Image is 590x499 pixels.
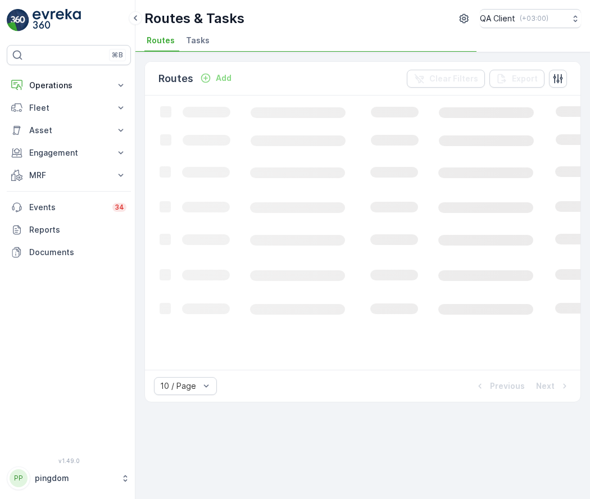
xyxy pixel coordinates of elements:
[35,473,115,484] p: pingdom
[429,73,478,84] p: Clear Filters
[7,457,131,464] span: v 1.49.0
[535,379,571,393] button: Next
[216,72,232,84] p: Add
[7,142,131,164] button: Engagement
[144,10,244,28] p: Routes & Tasks
[29,170,108,181] p: MRF
[112,51,123,60] p: ⌘B
[29,224,126,235] p: Reports
[7,219,131,241] a: Reports
[29,147,108,158] p: Engagement
[186,35,210,46] span: Tasks
[7,164,131,187] button: MRF
[536,380,555,392] p: Next
[147,35,175,46] span: Routes
[10,469,28,487] div: PP
[512,73,538,84] p: Export
[480,13,515,24] p: QA Client
[7,119,131,142] button: Asset
[7,241,131,264] a: Documents
[33,9,81,31] img: logo_light-DOdMpM7g.png
[489,70,544,88] button: Export
[480,9,581,28] button: QA Client(+03:00)
[29,125,108,136] p: Asset
[29,102,108,114] p: Fleet
[115,203,124,212] p: 34
[29,80,108,91] p: Operations
[7,466,131,490] button: PPpingdom
[520,14,548,23] p: ( +03:00 )
[490,380,525,392] p: Previous
[473,379,526,393] button: Previous
[29,202,106,213] p: Events
[407,70,485,88] button: Clear Filters
[158,71,193,87] p: Routes
[196,71,236,85] button: Add
[7,196,131,219] a: Events34
[7,74,131,97] button: Operations
[29,247,126,258] p: Documents
[7,97,131,119] button: Fleet
[7,9,29,31] img: logo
